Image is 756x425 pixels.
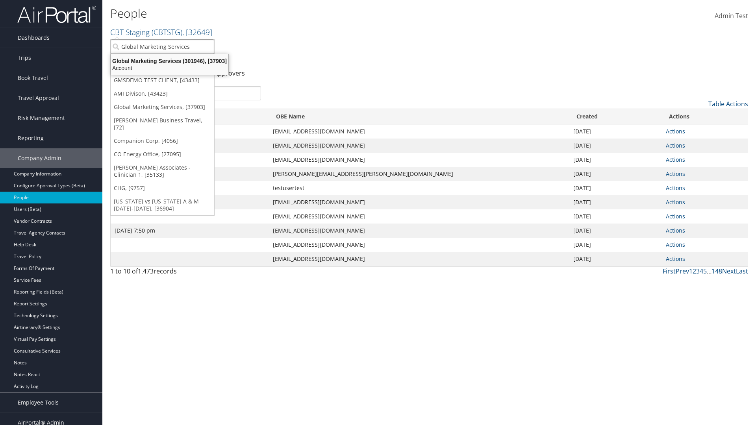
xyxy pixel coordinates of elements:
[722,267,736,275] a: Next
[666,227,685,234] a: Actions
[111,134,214,148] a: Companion Corp, [4056]
[111,224,269,238] td: [DATE] 7:50 pm
[269,167,569,181] td: [PERSON_NAME][EMAIL_ADDRESS][PERSON_NAME][DOMAIN_NAME]
[569,139,662,153] td: [DATE]
[666,170,685,177] a: Actions
[712,267,722,275] a: 148
[666,213,685,220] a: Actions
[111,148,214,161] a: CO Energy Office, [27095]
[693,267,696,275] a: 2
[269,195,569,209] td: [EMAIL_ADDRESS][DOMAIN_NAME]
[269,124,569,139] td: [EMAIL_ADDRESS][DOMAIN_NAME]
[269,153,569,167] td: [EMAIL_ADDRESS][DOMAIN_NAME]
[736,267,748,275] a: Last
[569,167,662,181] td: [DATE]
[111,161,214,181] a: [PERSON_NAME] Associates - Clinician 1, [35133]
[106,65,233,72] div: Account
[111,74,214,87] a: GMSDEMO TEST CLIENT, [43433]
[18,393,59,412] span: Employee Tools
[18,48,31,68] span: Trips
[18,28,50,48] span: Dashboards
[269,252,569,266] td: [EMAIL_ADDRESS][DOMAIN_NAME]
[152,27,182,37] span: ( CBTSTG )
[662,109,748,124] th: Actions
[703,267,707,275] a: 5
[707,267,712,275] span: …
[17,5,96,24] img: airportal-logo.png
[269,224,569,238] td: [EMAIL_ADDRESS][DOMAIN_NAME]
[700,267,703,275] a: 4
[106,57,233,65] div: Global Marketing Services (301946), [37903]
[676,267,689,275] a: Prev
[666,184,685,192] a: Actions
[111,100,214,114] a: Global Marketing Services, [37903]
[138,267,154,275] span: 1,473
[18,108,65,128] span: Risk Management
[666,128,685,135] a: Actions
[666,142,685,149] a: Actions
[18,128,44,148] span: Reporting
[269,238,569,252] td: [EMAIL_ADDRESS][DOMAIN_NAME]
[110,5,535,22] h1: People
[569,109,662,124] th: Created: activate to sort column ascending
[269,181,569,195] td: testusertest
[111,181,214,195] a: CHG, [9757]
[111,195,214,215] a: [US_STATE] vs [US_STATE] A & M [DATE]-[DATE], [36904]
[715,11,748,20] span: Admin Test
[666,156,685,163] a: Actions
[689,267,693,275] a: 1
[111,39,214,54] input: Search Accounts
[666,255,685,262] a: Actions
[18,88,59,108] span: Travel Approval
[18,148,61,168] span: Company Admin
[182,27,212,37] span: , [ 32649 ]
[214,69,245,78] a: Approvers
[663,267,676,275] a: First
[666,241,685,248] a: Actions
[569,124,662,139] td: [DATE]
[715,4,748,28] a: Admin Test
[111,114,214,134] a: [PERSON_NAME] Business Travel, [72]
[569,252,662,266] td: [DATE]
[569,195,662,209] td: [DATE]
[569,209,662,224] td: [DATE]
[111,87,214,100] a: AMI Divison, [43423]
[18,68,48,88] span: Book Travel
[569,153,662,167] td: [DATE]
[569,224,662,238] td: [DATE]
[269,109,569,124] th: OBE Name: activate to sort column ascending
[696,267,700,275] a: 3
[666,198,685,206] a: Actions
[110,27,212,37] a: CBT Staging
[269,209,569,224] td: [EMAIL_ADDRESS][DOMAIN_NAME]
[110,266,261,280] div: 1 to 10 of records
[269,139,569,153] td: [EMAIL_ADDRESS][DOMAIN_NAME]
[708,100,748,108] a: Table Actions
[569,238,662,252] td: [DATE]
[569,181,662,195] td: [DATE]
